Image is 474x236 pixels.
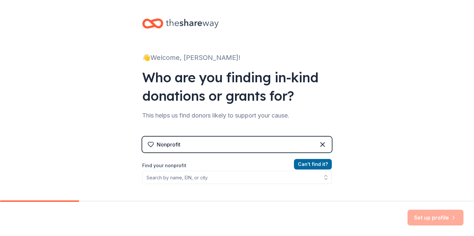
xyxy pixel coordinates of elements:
[142,52,332,63] div: 👋 Welcome, [PERSON_NAME]!
[157,141,180,148] div: Nonprofit
[294,159,332,170] button: Can't find it?
[142,162,332,170] label: Find your nonprofit
[142,110,332,121] div: This helps us find donors likely to support your cause.
[142,171,332,184] input: Search by name, EIN, or city
[142,68,332,105] div: Who are you finding in-kind donations or grants for?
